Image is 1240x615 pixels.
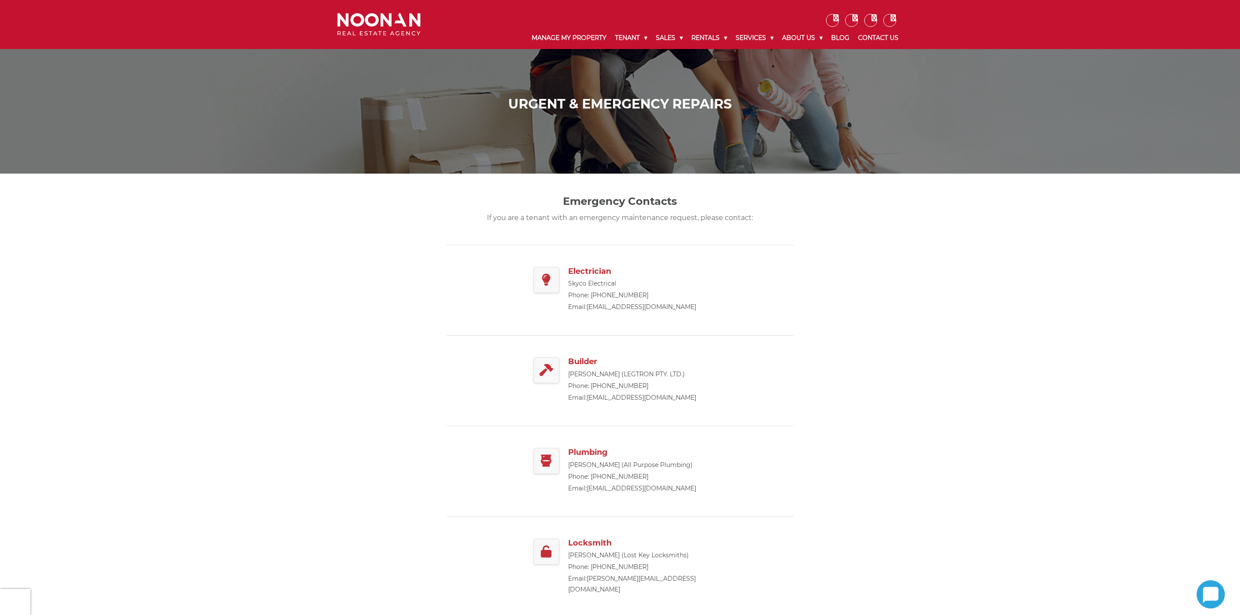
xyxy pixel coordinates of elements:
p: [PERSON_NAME] (All Purpose Plumbing) [568,460,696,470]
a: Contact Us [854,27,903,49]
p: Email: [568,573,707,595]
p: Skyco Electrical [568,278,696,289]
p: [PERSON_NAME] (Lost Key Locksmiths) [568,550,707,561]
p: Email: [568,483,696,494]
h3: Locksmith [568,539,707,548]
h3: Builder [568,357,696,367]
img: Noonan Real Estate Agency [337,13,421,36]
a: [PERSON_NAME][EMAIL_ADDRESS][DOMAIN_NAME] [568,575,696,593]
a: Rentals [687,27,731,49]
h3: Plumbing [568,448,696,457]
a: Blog [827,27,854,49]
h3: Electrician [568,267,696,276]
p: Email: [568,302,696,312]
p: Phone: [PHONE_NUMBER] [568,471,696,482]
a: [EMAIL_ADDRESS][DOMAIN_NAME] [587,394,696,401]
p: Phone: [PHONE_NUMBER] [568,290,696,301]
p: Phone: [PHONE_NUMBER] [568,562,707,572]
a: Manage My Property [527,27,611,49]
p: [PERSON_NAME] (LEGTRON PTY. LTD.) [568,369,696,380]
p: If you are a tenant with an emergency maintenance request, please contact: [468,212,772,223]
p: Email: [568,392,696,403]
a: [EMAIL_ADDRESS][DOMAIN_NAME] [587,484,696,492]
a: [EMAIL_ADDRESS][DOMAIN_NAME] [587,303,696,311]
h1: Urgent & Emergency Repairs [339,96,901,112]
a: Sales [651,27,687,49]
a: Services [731,27,778,49]
p: Phone: [PHONE_NUMBER] [568,381,696,391]
a: Tenant [611,27,651,49]
h2: Emergency Contacts [468,195,772,208]
a: About Us [778,27,827,49]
